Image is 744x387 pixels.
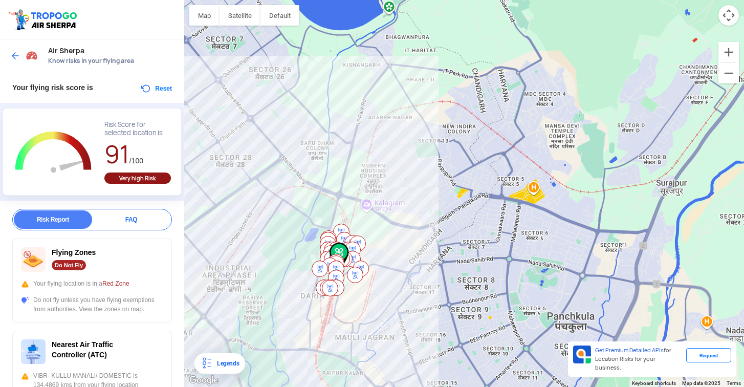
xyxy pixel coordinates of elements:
[14,210,92,229] div: Risk Report
[52,248,96,256] span: Flying Zones
[686,348,731,362] div: Request
[591,346,686,373] div: for Location Risks for your business.
[52,260,86,270] div: Do Not Fly
[595,347,664,354] span: Get Premium Detailed APIs
[21,279,163,288] div: Your flying location is in a
[26,49,38,61] img: Risk Scores
[220,5,260,26] button: Show satellite imagery
[187,374,221,387] img: Google
[8,8,80,31] img: ic_tgdronemaps.svg
[201,357,213,370] img: Legends
[21,247,46,272] img: ic_nofly.svg
[102,280,129,287] span: Red Zone
[632,380,676,387] button: Keyboard shortcuts
[140,82,172,95] button: Reset
[718,63,739,83] button: Zoom out
[48,57,174,65] span: Know risks in your flying area
[52,340,113,359] span: Nearest Air Traffic Controller (ATC)
[104,173,171,184] div: Very high Risk
[11,121,96,185] g: Chart
[104,121,171,137] div: Risk Score for selected location is
[573,346,591,363] img: Premium APIs
[682,380,720,386] span: Map data ©2025
[718,5,739,26] button: Map camera controls
[718,42,739,62] button: Zoom in
[213,357,239,370] div: Legends
[48,47,174,55] span: Air Sherpa
[12,83,93,92] span: Your flying risk score is
[727,380,741,386] a: Terms
[129,157,143,165] span: /100
[10,51,20,61] img: ic_arrow_back_blue.svg
[187,374,221,387] a: Open this area in Google Maps (opens a new window)
[92,210,170,229] div: FAQ
[189,5,220,26] button: Show street map
[104,138,129,170] span: 91
[21,339,46,364] img: ic_atc.svg
[21,295,163,314] div: Do not fly unless you have flying exemptions from authorities. View the zones on map.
